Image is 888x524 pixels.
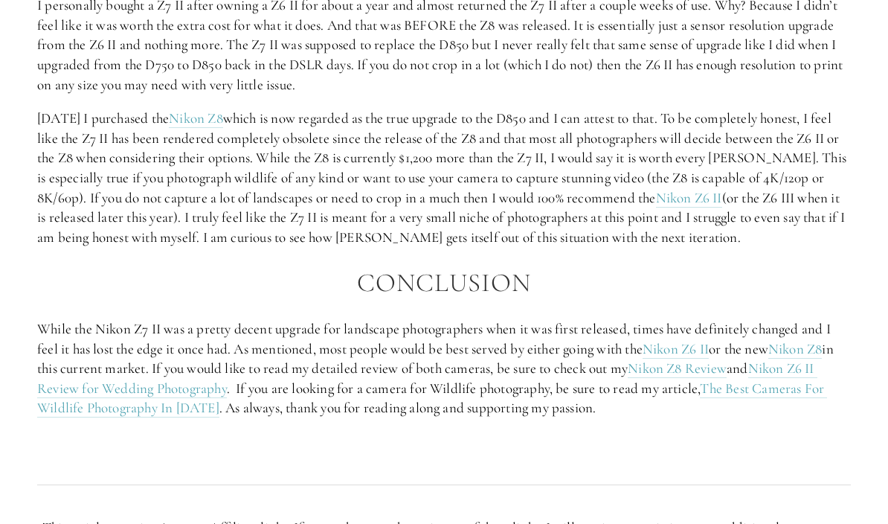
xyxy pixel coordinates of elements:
[37,109,851,247] p: [DATE] I purchased the which is now regarded as the true upgrade to the D850 and I can attest to ...
[643,340,709,359] a: Nikon Z6 II
[169,109,223,128] a: Nikon Z8
[768,340,823,359] a: Nikon Z8
[37,319,851,418] p: While the Nikon Z7 II was a pretty decent upgrade for landscape photographers when it was first r...
[656,189,722,208] a: Nikon Z6 II
[628,360,727,378] a: Nikon Z8 Review
[37,269,851,298] h2: Conclusion
[37,380,827,418] a: The Best Cameras For Wildlife Photography In [DATE]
